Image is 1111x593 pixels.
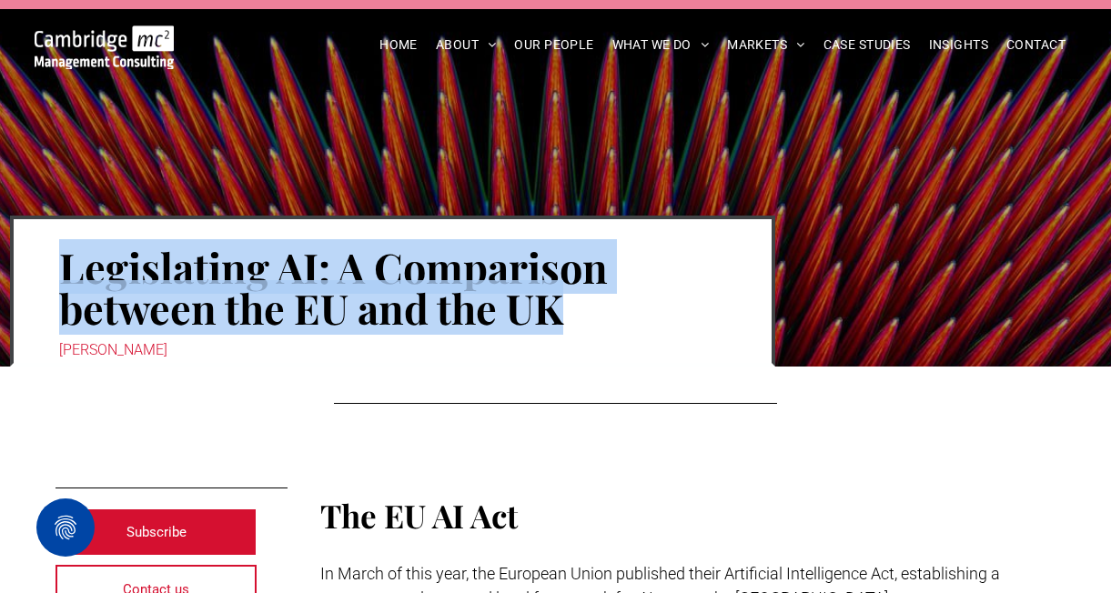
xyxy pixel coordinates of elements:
[35,28,175,47] a: Your Business Transformed | Cambridge Management Consulting
[997,31,1075,59] a: CONTACT
[370,31,427,59] a: HOME
[59,245,726,330] h1: Legislating AI: A Comparison between the EU and the UK
[603,31,719,59] a: WHAT WE DO
[505,31,602,59] a: OUR PEOPLE
[320,494,518,537] span: The EU AI Act
[814,31,920,59] a: CASE STUDIES
[718,31,813,59] a: MARKETS
[59,337,726,363] div: [PERSON_NAME]
[35,25,175,69] img: Go to Homepage
[427,31,506,59] a: ABOUT
[56,508,258,556] a: Subscribe
[920,31,997,59] a: INSIGHTS
[126,509,187,555] span: Subscribe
